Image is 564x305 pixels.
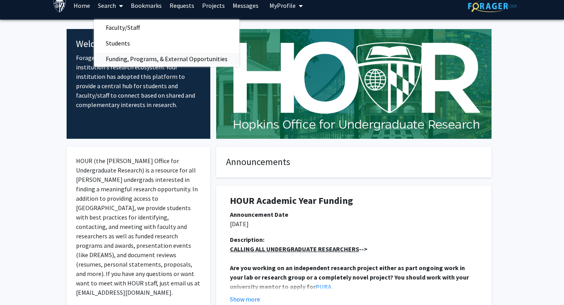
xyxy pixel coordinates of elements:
h1: HOUR Academic Year Funding [230,195,478,207]
a: Students [94,37,239,49]
strong: Are you working on an independent research project either as part ongoing work in your lab or res... [230,264,470,290]
a: PURA [316,283,331,290]
p: ForagerOne provides an entry point into our institution’s research ecosystem. Your institution ha... [76,53,201,109]
u: CALLING ALL UNDERGRADUATE RESEARCHERS [230,245,359,253]
p: [DATE] [230,219,478,229]
div: Announcement Date [230,210,478,219]
a: Faculty/Staff [94,22,239,33]
span: My Profile [269,2,296,9]
h4: Announcements [226,156,482,168]
span: Funding, Programs, & External Opportunities [94,51,239,67]
div: Description: [230,235,478,244]
strong: --> [230,245,367,253]
img: Cover Image [216,29,492,139]
h4: Welcome to ForagerOne [76,38,201,50]
button: Show more [230,294,260,304]
span: Faculty/Staff [94,20,152,35]
p: HOUR (the [PERSON_NAME] Office for Undergraduate Research) is a resource for all [PERSON_NAME] un... [76,156,201,297]
p: . [230,263,478,291]
a: Funding, Programs, & External Opportunities [94,53,239,65]
iframe: Chat [6,270,33,299]
span: Students [94,35,142,51]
